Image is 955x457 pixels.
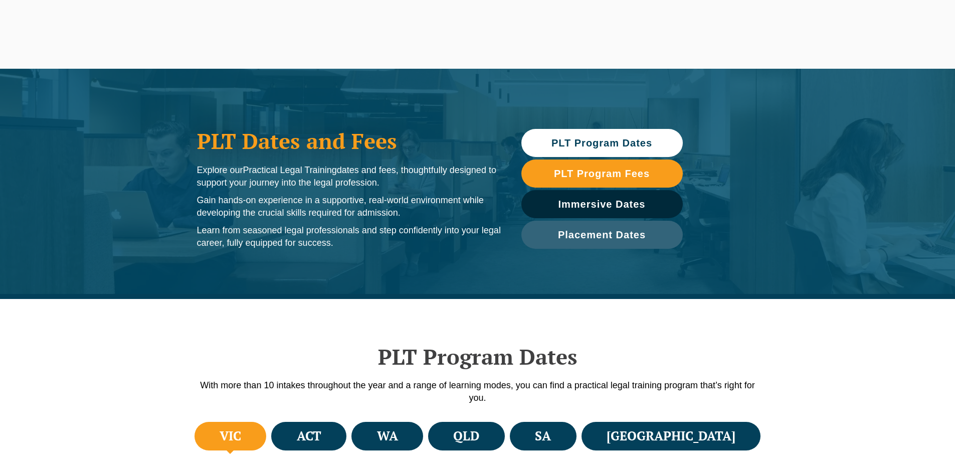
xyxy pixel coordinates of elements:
h4: [GEOGRAPHIC_DATA] [607,428,735,444]
p: Gain hands-on experience in a supportive, real-world environment while developing the crucial ski... [197,194,501,219]
p: Learn from seasoned legal professionals and step confidently into your legal career, fully equipp... [197,224,501,249]
span: Placement Dates [558,230,646,240]
h4: QLD [453,428,479,444]
span: Immersive Dates [558,199,646,209]
p: Explore our dates and fees, thoughtfully designed to support your journey into the legal profession. [197,164,501,189]
p: With more than 10 intakes throughout the year and a range of learning modes, you can find a pract... [192,379,763,404]
h1: PLT Dates and Fees [197,128,501,154]
a: PLT Program Dates [521,129,683,157]
a: Placement Dates [521,221,683,249]
h4: SA [535,428,551,444]
h4: VIC [220,428,241,444]
span: PLT Program Fees [554,169,650,179]
h2: PLT Program Dates [192,344,763,369]
span: Practical Legal Training [243,165,337,175]
a: Immersive Dates [521,190,683,218]
span: PLT Program Dates [551,138,652,148]
h4: WA [377,428,398,444]
a: PLT Program Fees [521,160,683,188]
h4: ACT [297,428,321,444]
